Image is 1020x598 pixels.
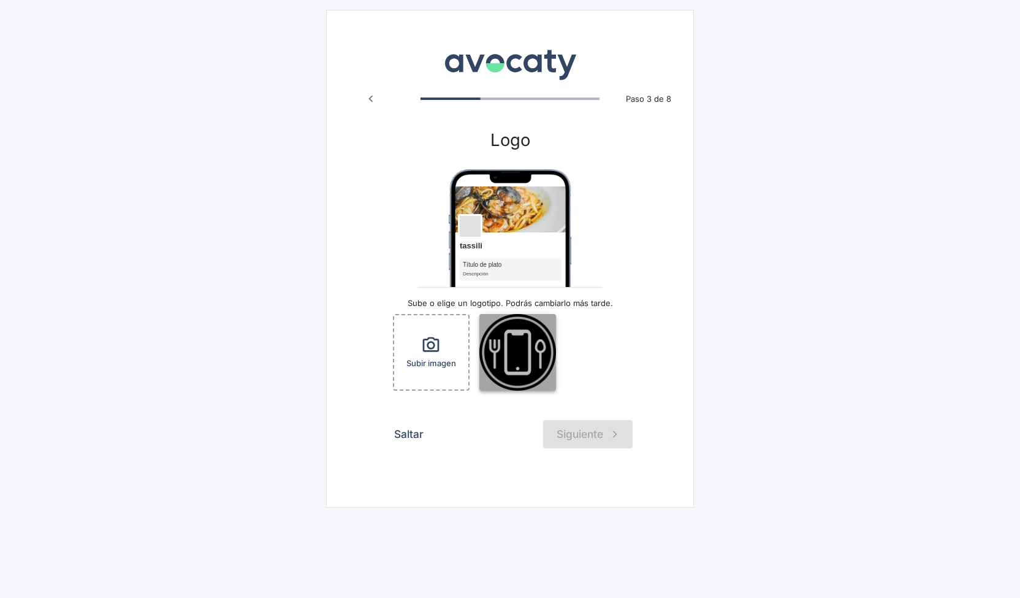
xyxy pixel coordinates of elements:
img: tenedor, cuchillo y teléfono móvil [479,314,556,391]
div: Vista previa [449,169,571,287]
span: Subir imagen [406,358,456,369]
img: Marco de teléfono [449,169,571,418]
button: Subir imagen [393,314,470,391]
h3: Logo [387,130,633,150]
p: Sube o elige un logotipo. Podrás cambiarlo más tarde. [387,297,633,309]
img: Avocaty [441,40,579,82]
button: Paso anterior [359,87,382,110]
span: Paso 3 de 8 [619,93,679,105]
button: Saltar [387,420,430,448]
